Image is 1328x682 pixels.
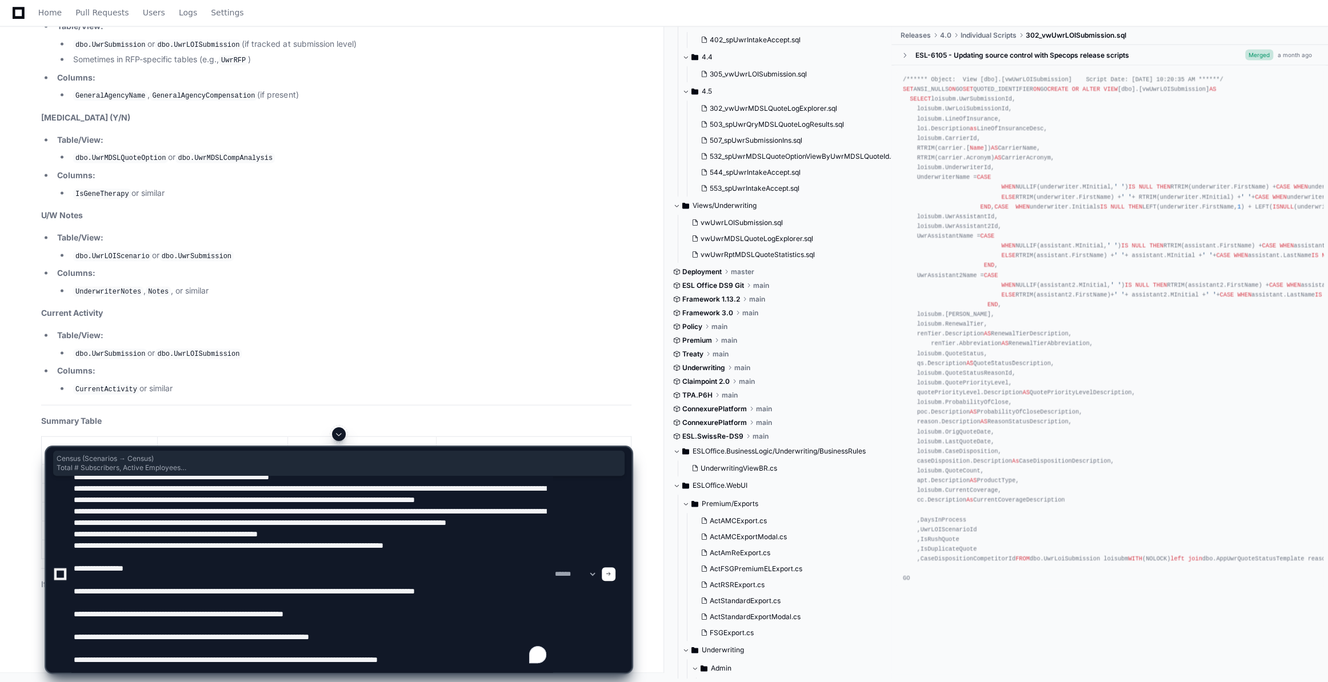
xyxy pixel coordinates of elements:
span: main [711,323,727,332]
span: THEN [1149,242,1163,249]
span: 553_spUwrIntakeAccept.sql [710,184,799,194]
button: vwUwrMDSLQuoteLogExplorer.sql [687,231,876,247]
span: ON [1033,86,1040,93]
span: SELECT [910,95,931,102]
span: 302_vwUwrMDSLQuoteLogExplorer.sql [710,105,837,114]
span: AS [1002,340,1009,347]
code: Notes [146,287,171,297]
code: dbo.UwrMDSLQuoteOption [73,153,168,163]
span: ConnexurePlatform [682,405,747,414]
span: AS [991,145,998,151]
span: ' ' [1241,194,1251,200]
span: IS [1121,242,1128,249]
span: 402_spUwrIntakeAccept.sql [710,36,801,45]
span: WHEN [1279,242,1294,249]
span: AS [1022,389,1029,396]
svg: Directory [691,51,698,65]
span: Merged [1245,50,1273,61]
span: TPA.P6H [682,391,713,400]
li: or similar [70,187,631,200]
span: Home [38,9,62,16]
li: , , or similar [70,284,631,298]
span: WHEN [1002,242,1016,249]
span: ESL Office DS9 Git [682,282,744,291]
span: WHEN [1273,194,1287,200]
span: vwUwrLOISubmission.sql [701,219,783,228]
button: 402_spUwrIntakeAccept.sql [696,33,885,49]
span: ELSE [1002,291,1016,298]
span: 532_spUwrMDSLQuoteOptionViewByUwrMDSLQuoteId.sql [710,153,900,162]
span: Underwriting [682,364,725,373]
span: ' ' [1206,291,1216,298]
span: Settings [211,9,243,16]
span: vwUwrMDSLQuoteLogExplorer.sql [701,235,813,244]
span: END [981,203,991,210]
button: vwUwrLOISubmission.sql [687,215,876,231]
code: GeneralAgencyCompensation [150,91,257,101]
span: ' ' [1114,291,1125,298]
div: a month ago [1278,51,1312,59]
code: dbo.UwrSubmission [73,40,147,50]
span: IS [1100,203,1107,210]
span: VIEW [1103,86,1118,93]
li: or (if tracked at submission level) [70,38,631,51]
span: CASE [981,232,995,239]
span: as [970,125,977,132]
span: OR [1072,86,1079,93]
li: Sometimes in RFP-specific tables (e.g., ) [70,53,631,67]
span: CASE [994,203,1009,210]
span: AS [994,154,1001,161]
span: 1 [1237,203,1241,210]
button: 544_spUwrIntakeAccept.sql [696,165,894,181]
span: END [984,262,994,268]
span: SET [903,86,913,93]
span: 503_spUwrQryMDSLQuoteLogResults.sql [710,121,844,130]
span: 507_spUwrSubmissionIns.sql [710,137,802,146]
span: CASE [1220,291,1234,298]
span: main [734,364,750,373]
span: Policy [682,323,702,332]
span: 4.4 [702,53,713,62]
span: WHEN [1294,183,1308,190]
span: CASE [1262,242,1276,249]
span: 302_vwUwrLOISubmission.sql [1026,31,1126,40]
span: IS [1311,252,1318,259]
span: THEN [1157,183,1171,190]
code: dbo.UwrMDSLCompAnalysis [175,153,275,163]
strong: Columns: [57,170,95,180]
span: 4.5 [702,87,712,97]
strong: Table/View: [57,330,103,340]
span: THEN [1153,282,1167,288]
span: NULL [1135,282,1150,288]
span: END [987,301,998,308]
span: ALTER [1082,86,1100,93]
svg: Directory [691,85,698,99]
span: WHEN [1015,203,1030,210]
strong: Current Activity [41,308,103,318]
span: 544_spUwrIntakeAccept.sql [710,169,801,178]
span: main [721,336,737,346]
span: Pull Requests [75,9,129,16]
span: Premium [682,336,712,346]
span: WHEN [1234,252,1248,259]
span: Individual Scripts [961,31,1017,40]
span: Releases [901,31,931,40]
li: or [70,151,631,165]
code: dbo.UwrLOIScenario [73,251,152,262]
span: master [731,268,754,277]
span: WHEN [1237,291,1251,298]
span: main [742,309,758,318]
span: AS [981,418,987,425]
span: CASE [984,272,998,279]
span: ' ' [1111,282,1121,288]
span: CASE [1269,282,1283,288]
span: 305_vwUwrLOISubmission.sql [710,70,807,79]
span: ' ' [1114,252,1125,259]
strong: [MEDICAL_DATA] (Y/N) [41,113,130,122]
span: Framework 3.0 [682,309,733,318]
span: main [739,378,755,387]
span: Views/Underwriting [693,202,757,211]
button: 553_spUwrIntakeAccept.sql [696,181,894,197]
span: ' ' [1121,194,1131,200]
span: ELSE [1002,252,1016,259]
